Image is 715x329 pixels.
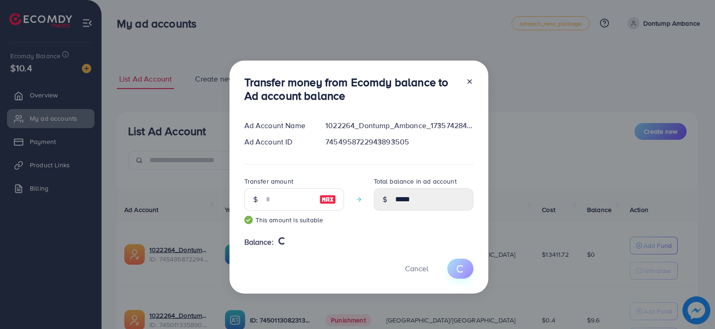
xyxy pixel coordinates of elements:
div: Ad Account Name [237,120,318,131]
label: Total balance in ad account [374,177,457,186]
img: image [319,194,336,205]
div: 7454958722943893505 [318,137,480,147]
span: Cancel [405,263,428,274]
span: Balance: [244,237,274,247]
div: 1022264_Dontump_Ambance_1735742847027 [318,120,480,131]
h3: Transfer money from Ecomdy balance to Ad account balance [244,75,459,103]
small: This amount is suitable [244,215,344,225]
img: guide [244,216,253,224]
label: Transfer amount [244,177,293,186]
button: Cancel [393,259,440,279]
div: Ad Account ID [237,137,318,147]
